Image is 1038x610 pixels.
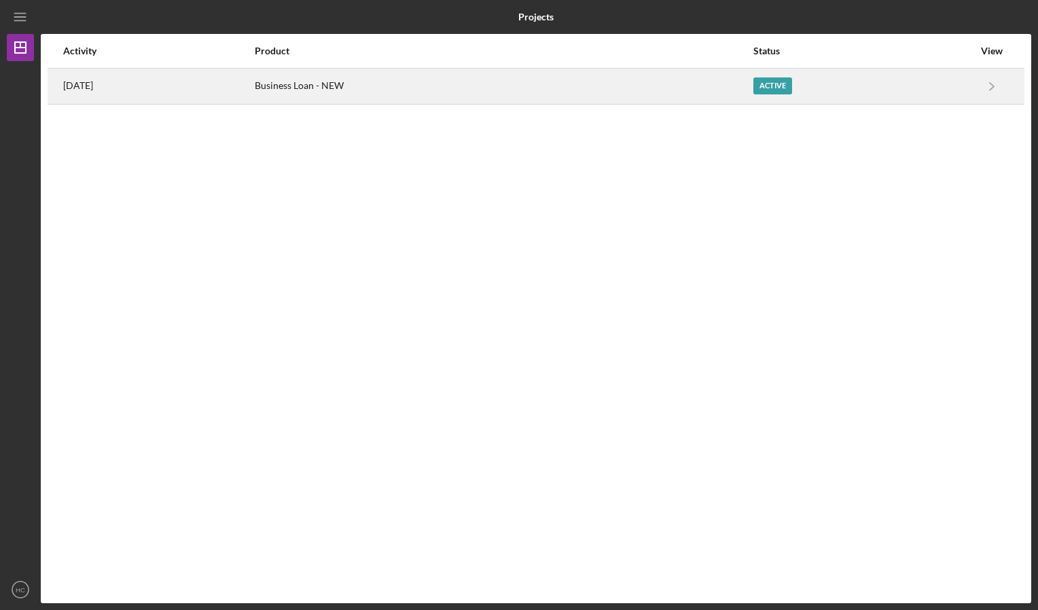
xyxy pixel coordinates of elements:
[753,77,792,94] div: Active
[753,46,973,56] div: Status
[255,69,753,103] div: Business Loan - NEW
[518,12,554,22] b: Projects
[63,46,253,56] div: Activity
[63,80,93,91] time: 2025-08-21 14:16
[975,46,1009,56] div: View
[7,576,34,603] button: HC
[16,586,25,594] text: HC
[255,46,753,56] div: Product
